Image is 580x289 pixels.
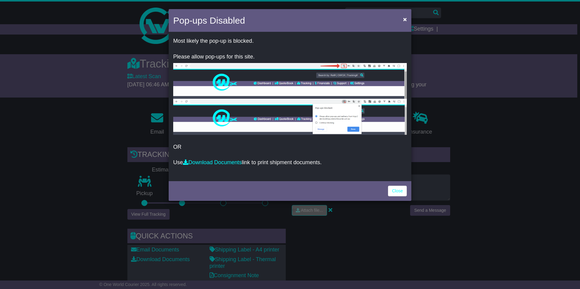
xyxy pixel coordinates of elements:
p: Most likely the pop-up is blocked. [173,38,407,45]
div: OR [169,33,411,180]
img: allow-popup-1.png [173,63,407,99]
p: Use link to print shipment documents. [173,159,407,166]
img: allow-popup-2.png [173,99,407,135]
a: Download Documents [183,159,242,165]
button: Close [400,13,410,25]
a: Close [388,186,407,196]
span: × [403,16,407,23]
h4: Pop-ups Disabled [173,14,245,27]
p: Please allow pop-ups for this site. [173,54,407,60]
